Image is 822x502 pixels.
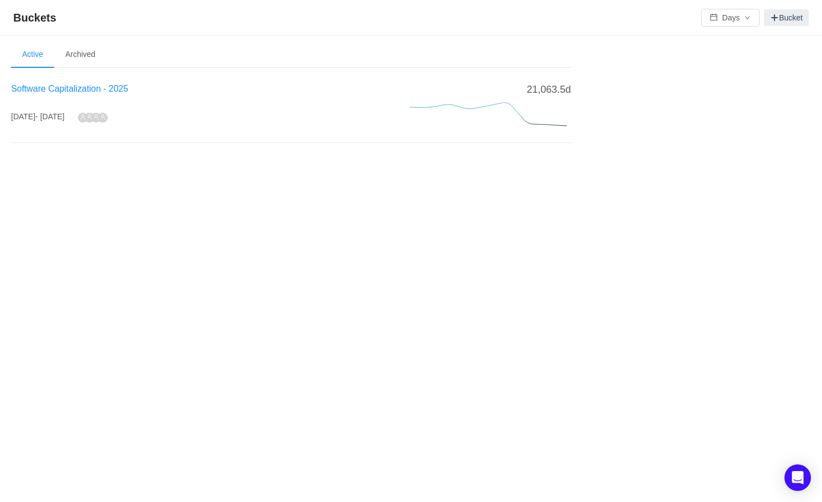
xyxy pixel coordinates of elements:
i: icon: user [93,114,99,120]
span: 21,063.5d [527,82,571,97]
a: Software Capitalization - 2025 [11,84,128,93]
li: Active [11,41,54,68]
div: Open Intercom Messenger [784,464,811,491]
span: Buckets [13,9,63,27]
i: icon: user [100,114,106,120]
button: icon: calendarDaysicon: down [701,9,760,27]
i: icon: user [87,114,92,120]
i: icon: user [80,114,86,120]
span: - [DATE] [35,112,65,121]
div: [DATE] [11,111,65,123]
li: Archived [54,41,106,68]
a: Bucket [764,9,809,26]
